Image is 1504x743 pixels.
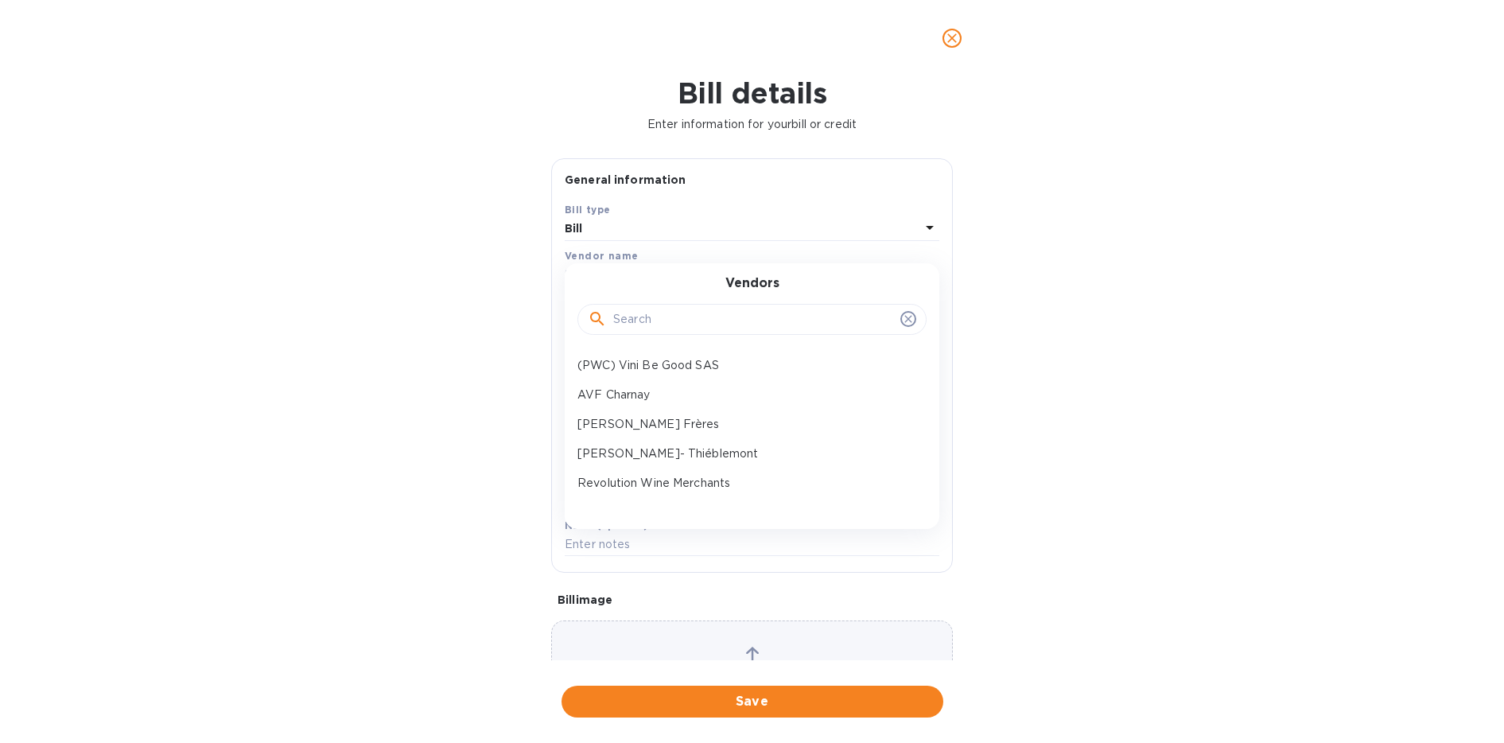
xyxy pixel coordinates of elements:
p: Bill image [558,592,946,608]
b: Bill [565,222,583,235]
p: Revolution Wine Merchants [577,475,914,492]
b: Bill type [565,204,611,216]
p: Select vendor name [565,266,676,283]
b: Vendor name [565,250,638,262]
p: Enter information for your bill or credit [13,116,1491,133]
button: close [933,19,971,57]
h3: Vendors [725,276,779,291]
b: General information [565,173,686,186]
p: [PERSON_NAME]- Thiéblemont [577,445,914,462]
span: Save [574,692,931,711]
p: (PWC) Vini Be Good SAS [577,357,914,374]
input: Enter notes [565,533,939,557]
button: Save [562,686,943,718]
p: [PERSON_NAME] Frères [577,416,914,433]
p: AVF Charnay [577,387,914,403]
input: Search [613,308,894,332]
h1: Bill details [13,76,1491,110]
label: Notes (optional) [565,521,648,531]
